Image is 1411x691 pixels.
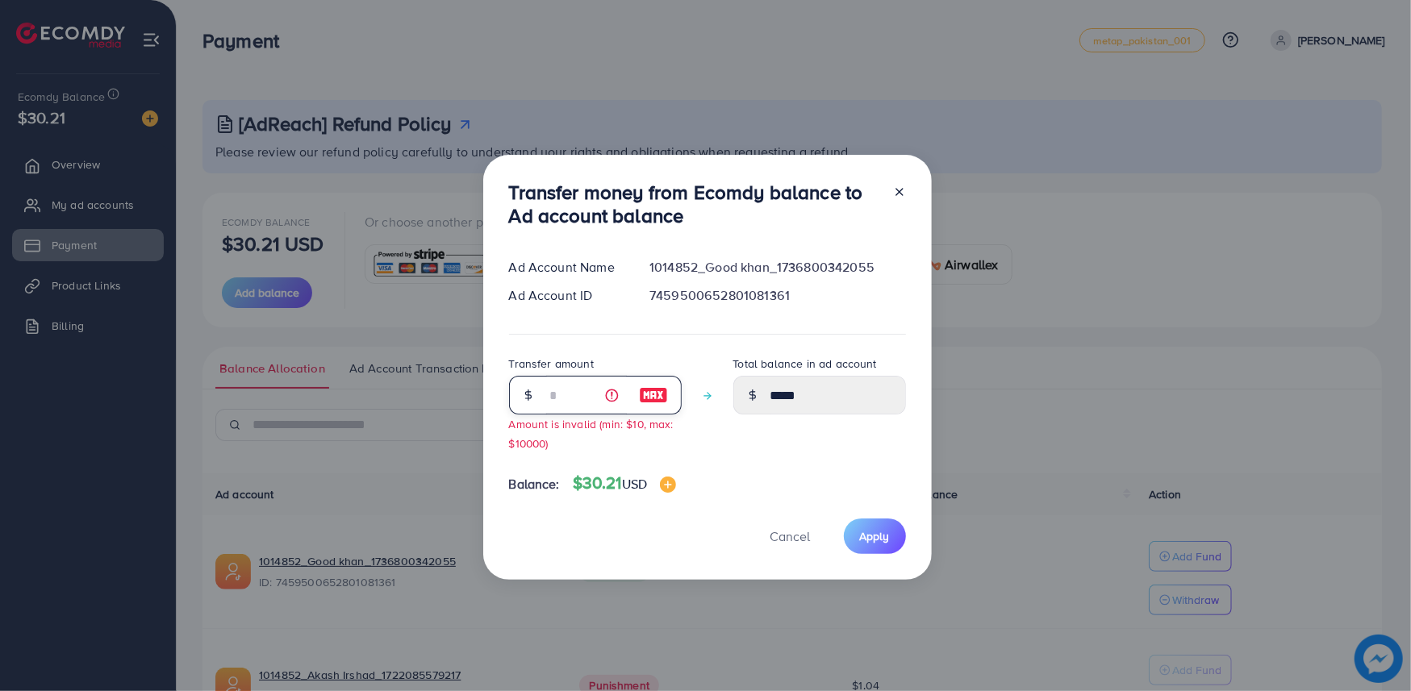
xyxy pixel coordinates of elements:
span: Apply [860,528,890,544]
label: Total balance in ad account [733,356,877,372]
span: USD [622,475,647,493]
button: Cancel [750,518,831,553]
img: image [639,385,668,405]
small: Amount is invalid (min: $10, max: $10000) [509,416,674,450]
div: 1014852_Good khan_1736800342055 [637,258,918,277]
span: Cancel [770,527,811,545]
div: Ad Account Name [496,258,637,277]
img: image [660,477,676,493]
h3: Transfer money from Ecomdy balance to Ad account balance [509,181,880,227]
span: Balance: [509,475,560,493]
label: Transfer amount [509,356,594,372]
button: Apply [844,518,906,553]
h4: $30.21 [573,473,676,493]
div: 7459500652801081361 [637,286,918,305]
div: Ad Account ID [496,286,637,305]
